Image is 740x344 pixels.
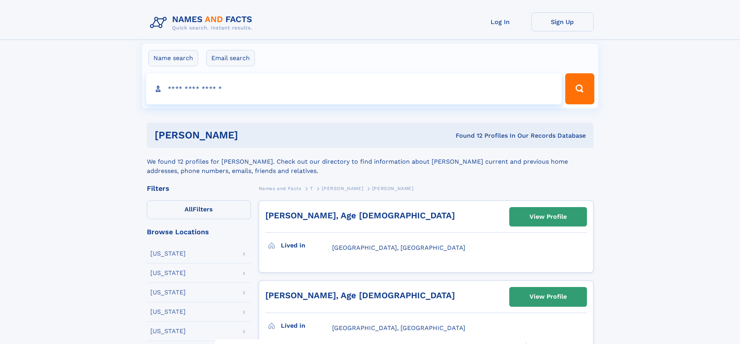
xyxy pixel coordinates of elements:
[147,228,251,235] div: Browse Locations
[155,130,347,140] h1: [PERSON_NAME]
[332,244,465,251] span: [GEOGRAPHIC_DATA], [GEOGRAPHIC_DATA]
[147,201,251,219] label: Filters
[259,183,301,193] a: Names and Facts
[148,50,198,66] label: Name search
[206,50,255,66] label: Email search
[469,12,531,31] a: Log In
[150,270,186,276] div: [US_STATE]
[281,239,332,252] h3: Lived in
[150,289,186,296] div: [US_STATE]
[529,208,567,226] div: View Profile
[372,186,414,191] span: [PERSON_NAME]
[185,206,193,213] span: All
[510,207,587,226] a: View Profile
[322,186,363,191] span: [PERSON_NAME]
[347,131,586,140] div: Found 12 Profiles In Our Records Database
[265,290,455,300] a: [PERSON_NAME], Age [DEMOGRAPHIC_DATA]
[150,328,186,334] div: [US_STATE]
[281,319,332,332] h3: Lived in
[529,288,567,306] div: View Profile
[147,148,594,176] div: We found 12 profiles for [PERSON_NAME]. Check out our directory to find information about [PERSON...
[146,73,562,104] input: search input
[310,183,313,193] a: T
[265,211,455,220] a: [PERSON_NAME], Age [DEMOGRAPHIC_DATA]
[150,309,186,315] div: [US_STATE]
[565,73,594,104] button: Search Button
[310,186,313,191] span: T
[510,287,587,306] a: View Profile
[147,12,259,33] img: Logo Names and Facts
[332,324,465,332] span: [GEOGRAPHIC_DATA], [GEOGRAPHIC_DATA]
[322,183,363,193] a: [PERSON_NAME]
[150,251,186,257] div: [US_STATE]
[147,185,251,192] div: Filters
[531,12,594,31] a: Sign Up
